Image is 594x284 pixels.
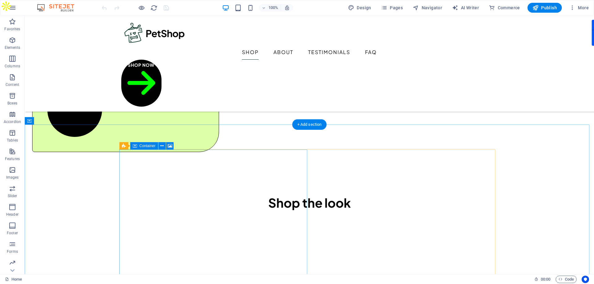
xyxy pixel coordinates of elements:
[7,249,18,254] p: Forms
[5,156,20,161] p: Features
[558,276,574,283] span: Code
[6,175,19,180] p: Images
[534,276,551,283] h6: Session time
[5,276,22,283] a: Click to cancel selection. Double-click to open Pages
[8,193,17,198] p: Slider
[6,212,19,217] p: Header
[4,119,21,124] p: Accordion
[7,101,18,106] p: Boxes
[5,64,20,69] p: Columns
[541,276,550,283] span: 00 00
[7,231,18,235] p: Footer
[7,138,18,143] p: Tables
[545,277,546,282] span: :
[5,45,20,50] p: Elements
[4,27,20,32] p: Favorites
[556,276,577,283] button: Code
[97,44,137,91] a: Shop Now
[140,144,156,148] span: Container
[6,82,19,87] p: Content
[292,119,327,130] div: + Add section
[582,276,589,283] button: Usercentrics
